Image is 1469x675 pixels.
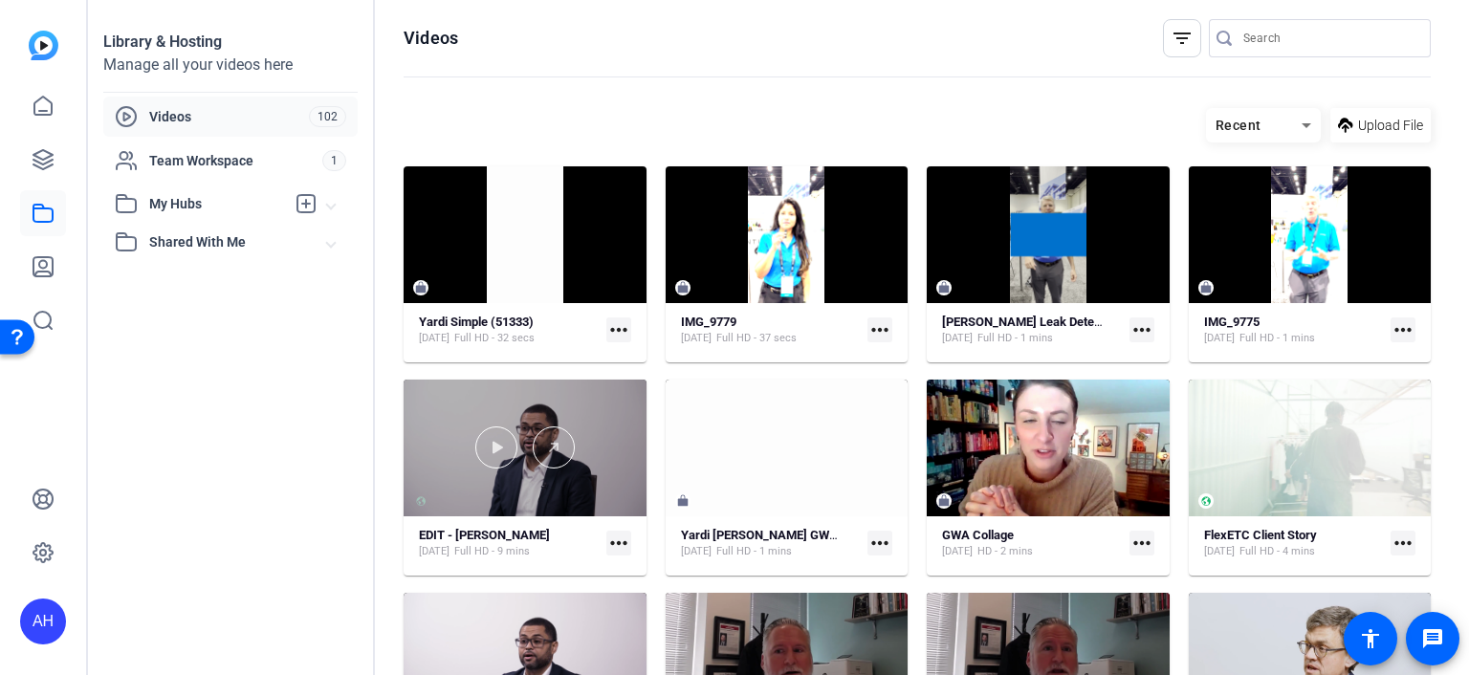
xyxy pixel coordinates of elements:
[1204,528,1317,542] strong: FlexETC Client Story
[1239,544,1315,559] span: Full HD - 4 mins
[103,185,358,223] mat-expansion-panel-header: My Hubs
[1421,627,1444,650] mat-icon: message
[1216,118,1261,133] span: Recent
[681,528,861,559] a: Yardi [PERSON_NAME] GWA Collage[DATE]Full HD - 1 mins
[103,54,358,76] div: Manage all your videos here
[1204,315,1260,329] strong: IMG_9775
[942,544,973,559] span: [DATE]
[454,544,530,559] span: Full HD - 9 mins
[942,528,1014,542] strong: GWA Collage
[419,315,534,329] strong: Yardi Simple (51333)
[681,331,712,346] span: [DATE]
[454,331,535,346] span: Full HD - 32 secs
[681,315,861,346] a: IMG_9779[DATE]Full HD - 37 secs
[681,315,736,329] strong: IMG_9779
[716,331,797,346] span: Full HD - 37 secs
[1391,317,1415,342] mat-icon: more_horiz
[1204,331,1235,346] span: [DATE]
[942,331,973,346] span: [DATE]
[606,317,631,342] mat-icon: more_horiz
[1129,317,1154,342] mat-icon: more_horiz
[716,544,792,559] span: Full HD - 1 mins
[942,528,1122,559] a: GWA Collage[DATE]HD - 2 mins
[942,315,1160,329] strong: [PERSON_NAME] Leak Detection Promo
[1239,331,1315,346] span: Full HD - 1 mins
[1204,528,1384,559] a: FlexETC Client Story[DATE]Full HD - 4 mins
[103,31,358,54] div: Library & Hosting
[404,27,458,50] h1: Videos
[149,232,327,252] span: Shared With Me
[29,31,58,60] img: blue-gradient.svg
[942,315,1122,346] a: [PERSON_NAME] Leak Detection Promo[DATE]Full HD - 1 mins
[1359,627,1382,650] mat-icon: accessibility
[977,544,1033,559] span: HD - 2 mins
[103,223,358,261] mat-expansion-panel-header: Shared With Me
[1391,531,1415,555] mat-icon: more_horiz
[322,150,346,171] span: 1
[681,528,882,542] strong: Yardi [PERSON_NAME] GWA Collage
[20,599,66,644] div: AH
[419,331,449,346] span: [DATE]
[867,317,892,342] mat-icon: more_horiz
[149,107,309,126] span: Videos
[1204,315,1384,346] a: IMG_9775[DATE]Full HD - 1 mins
[681,544,712,559] span: [DATE]
[606,531,631,555] mat-icon: more_horiz
[977,331,1053,346] span: Full HD - 1 mins
[419,544,449,559] span: [DATE]
[309,106,346,127] span: 102
[1358,116,1423,136] span: Upload File
[419,528,599,559] a: EDIT - [PERSON_NAME][DATE]Full HD - 9 mins
[1330,108,1431,142] button: Upload File
[419,528,550,542] strong: EDIT - [PERSON_NAME]
[1129,531,1154,555] mat-icon: more_horiz
[149,151,322,170] span: Team Workspace
[149,194,285,214] span: My Hubs
[867,531,892,555] mat-icon: more_horiz
[1171,27,1194,50] mat-icon: filter_list
[1243,27,1415,50] input: Search
[1204,544,1235,559] span: [DATE]
[419,315,599,346] a: Yardi Simple (51333)[DATE]Full HD - 32 secs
